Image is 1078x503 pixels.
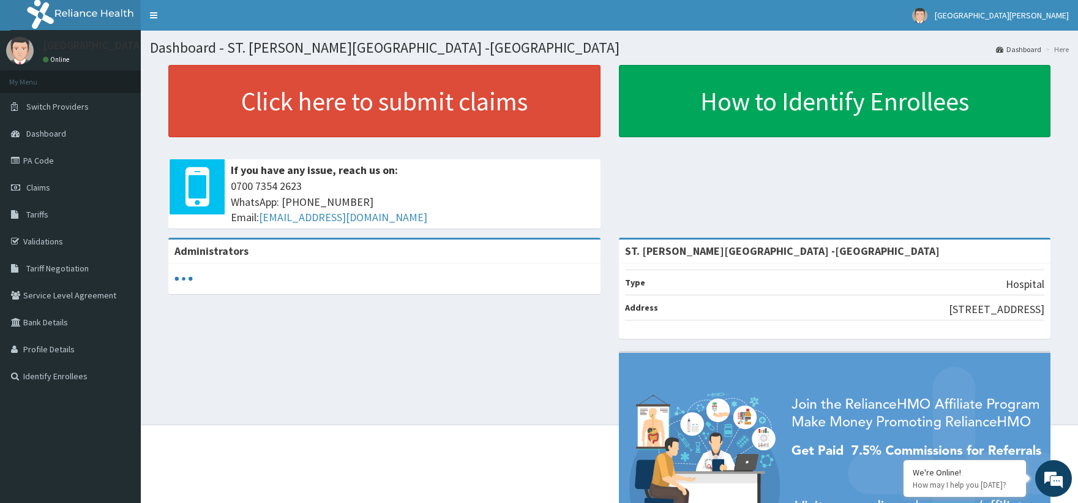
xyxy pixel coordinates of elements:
li: Here [1042,44,1069,55]
img: User Image [6,37,34,64]
a: [EMAIL_ADDRESS][DOMAIN_NAME] [259,210,427,224]
p: How may I help you today? [913,480,1017,490]
a: Click here to submit claims [168,65,601,137]
b: Type [625,277,645,288]
svg: audio-loading [174,270,193,288]
span: Claims [26,182,50,193]
a: Dashboard [996,44,1041,55]
span: Tariffs [26,209,48,220]
span: Dashboard [26,128,66,139]
a: How to Identify Enrollees [619,65,1051,137]
b: If you have any issue, reach us on: [231,163,398,177]
span: Switch Providers [26,101,89,112]
strong: ST. [PERSON_NAME][GEOGRAPHIC_DATA] -[GEOGRAPHIC_DATA] [625,244,940,258]
span: 0700 7354 2623 WhatsApp: [PHONE_NUMBER] Email: [231,178,594,225]
b: Administrators [174,244,249,258]
p: [STREET_ADDRESS] [949,301,1044,317]
h1: Dashboard - ST. [PERSON_NAME][GEOGRAPHIC_DATA] -[GEOGRAPHIC_DATA] [150,40,1069,56]
span: [GEOGRAPHIC_DATA][PERSON_NAME] [935,10,1069,21]
div: We're Online! [913,467,1017,478]
a: Online [43,55,72,64]
b: Address [625,302,658,313]
p: Hospital [1006,276,1044,292]
p: [GEOGRAPHIC_DATA][PERSON_NAME] [43,40,224,51]
img: User Image [912,8,927,23]
span: Tariff Negotiation [26,263,89,274]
